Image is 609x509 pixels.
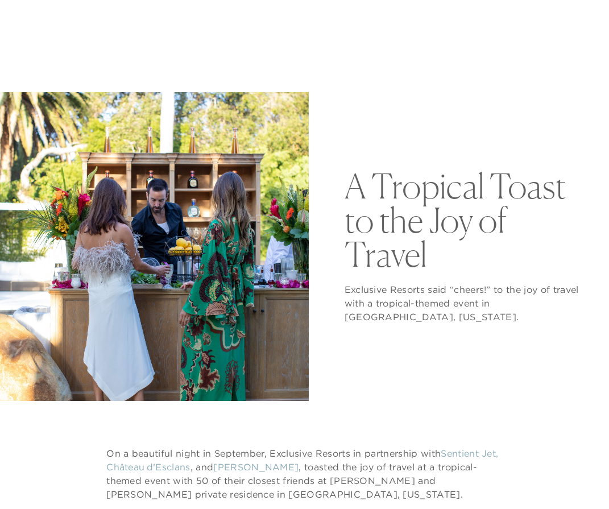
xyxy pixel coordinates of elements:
a: [PERSON_NAME] [213,461,299,473]
p: Exclusive Resorts said “cheers!” to the joy of travel with a tropical-themed event in [GEOGRAPHIC... [345,283,583,324]
a: Membership [289,36,337,69]
a: Get Started [11,13,61,23]
a: Château d'Esclans [106,461,190,473]
a: Member Login [523,13,579,23]
a: Sentient Jet, [441,448,498,459]
a: The Collection [208,36,272,69]
h1: A Tropical Toast to the Joy of Travel [345,169,583,271]
p: On a beautiful night in September, Exclusive Resorts in partnership with , and , toasted the joy ... [106,446,503,501]
a: Community [354,36,401,69]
